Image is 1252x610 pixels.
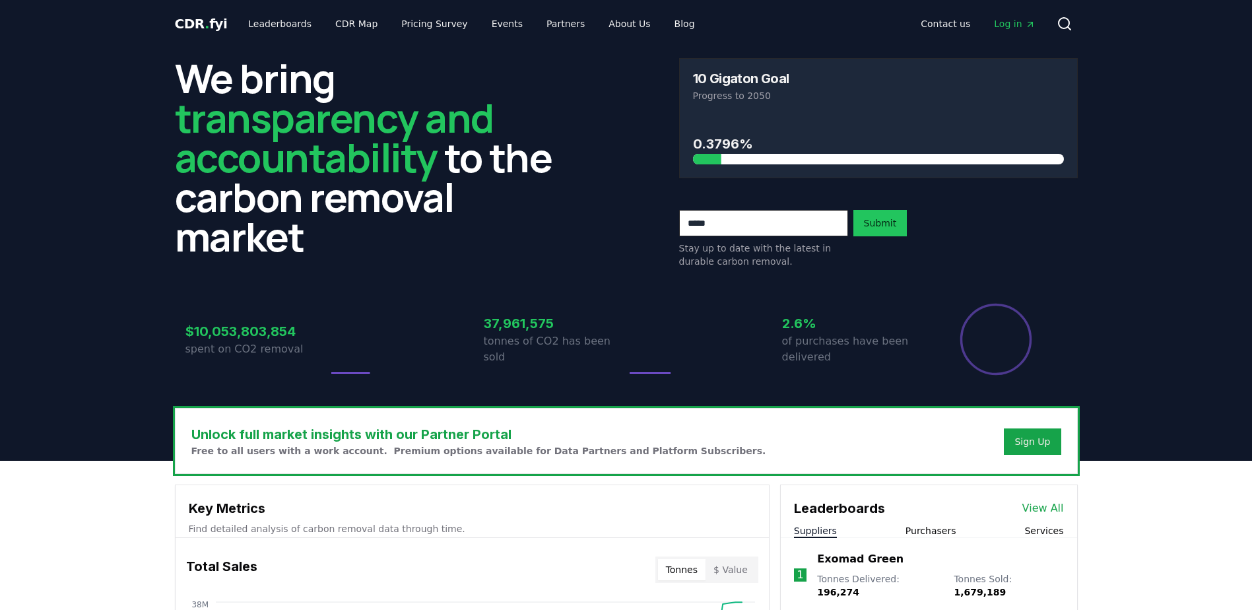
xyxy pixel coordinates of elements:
[191,424,766,444] h3: Unlock full market insights with our Partner Portal
[994,17,1035,30] span: Log in
[484,314,626,333] h3: 37,961,575
[910,12,981,36] a: Contact us
[191,600,209,609] tspan: 38M
[679,242,848,268] p: Stay up to date with the latest in durable carbon removal.
[598,12,661,36] a: About Us
[325,12,388,36] a: CDR Map
[954,587,1006,597] span: 1,679,189
[853,210,907,236] button: Submit
[817,551,904,567] a: Exomad Green
[175,15,228,33] a: CDR.fyi
[238,12,705,36] nav: Main
[481,12,533,36] a: Events
[706,559,756,580] button: $ Value
[205,16,209,32] span: .
[189,522,756,535] p: Find detailed analysis of carbon removal data through time.
[1024,524,1063,537] button: Services
[186,557,257,583] h3: Total Sales
[983,12,1045,36] a: Log in
[238,12,322,36] a: Leaderboards
[782,333,925,365] p: of purchases have been delivered
[954,572,1063,599] p: Tonnes Sold :
[185,341,328,357] p: spent on CO2 removal
[185,322,328,341] h3: $10,053,803,854
[910,12,1045,36] nav: Main
[484,333,626,365] p: tonnes of CO2 has been sold
[794,524,837,537] button: Suppliers
[658,559,706,580] button: Tonnes
[1014,435,1050,448] a: Sign Up
[189,498,756,518] h3: Key Metrics
[175,90,494,184] span: transparency and accountability
[959,302,1033,376] div: Percentage of sales delivered
[175,58,574,256] h2: We bring to the carbon removal market
[817,587,859,597] span: 196,274
[664,12,706,36] a: Blog
[782,314,925,333] h3: 2.6%
[906,524,956,537] button: Purchasers
[693,134,1064,154] h3: 0.3796%
[391,12,478,36] a: Pricing Survey
[1004,428,1061,455] button: Sign Up
[693,72,789,85] h3: 10 Gigaton Goal
[794,498,885,518] h3: Leaderboards
[1022,500,1064,516] a: View All
[693,89,1064,102] p: Progress to 2050
[797,567,803,583] p: 1
[817,572,940,599] p: Tonnes Delivered :
[191,444,766,457] p: Free to all users with a work account. Premium options available for Data Partners and Platform S...
[536,12,595,36] a: Partners
[175,16,228,32] span: CDR fyi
